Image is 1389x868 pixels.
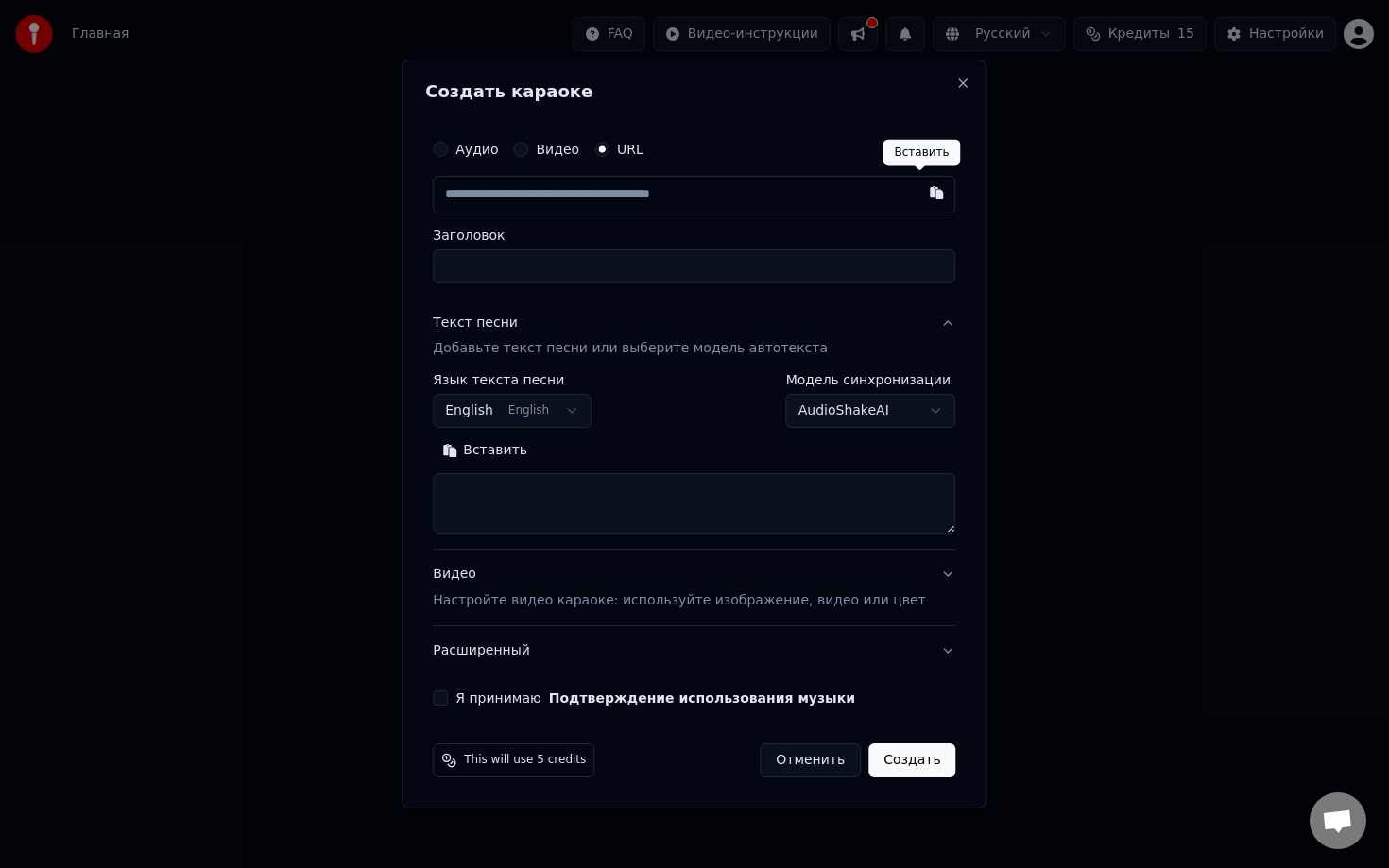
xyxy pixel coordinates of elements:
[536,143,579,156] label: Видео
[455,691,855,705] label: Я принимаю
[433,314,518,332] div: Текст песни
[433,566,925,611] div: Видео
[786,374,956,387] label: Модель синхронизации
[433,591,925,610] p: Настройте видео караоке: используйте изображение, видео или цвет
[425,83,963,100] h2: Создать караоке
[433,551,955,626] button: ВидеоНастройте видео караоке: используйте изображение, видео или цвет
[433,436,537,467] button: Вставить
[433,298,955,374] button: Текст песниДобавьте текст песни или выберите модель автотекста
[868,743,955,777] button: Создать
[433,340,828,359] p: Добавьте текст песни или выберите модель автотекста
[760,743,861,777] button: Отменить
[433,229,955,242] label: Заголовок
[433,374,955,550] div: Текст песниДобавьте текст песни или выберите модель автотекста
[433,374,592,387] label: Язык текста песни
[455,143,498,156] label: Аудио
[433,626,955,675] button: Расширенный
[617,143,643,156] label: URL
[883,140,961,166] div: Вставить
[464,753,586,768] span: This will use 5 credits
[549,691,855,705] button: Я принимаю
